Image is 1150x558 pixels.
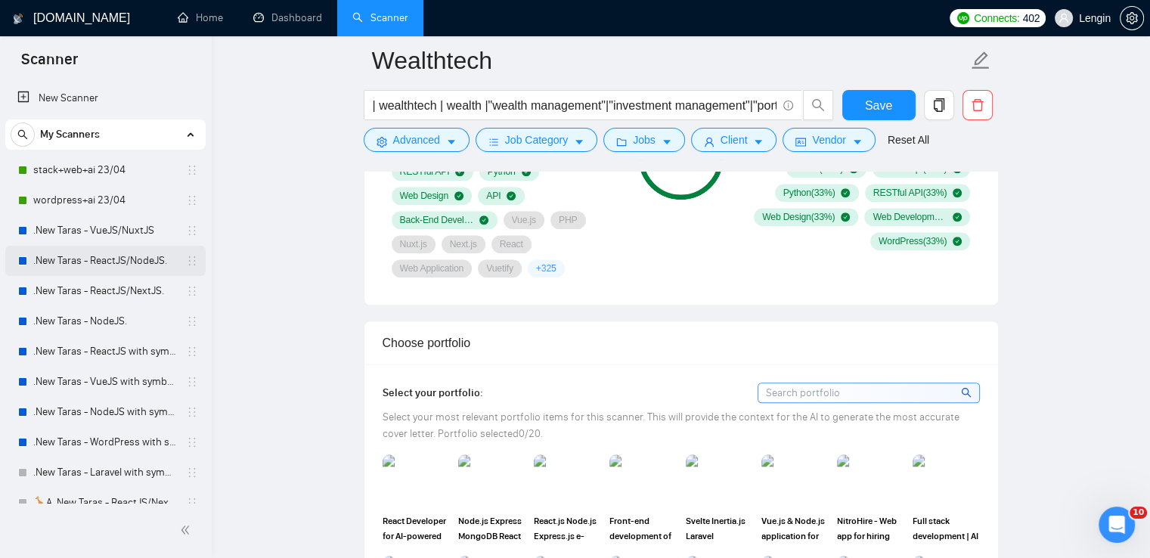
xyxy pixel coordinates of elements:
[383,386,483,399] span: Select your portfolio:
[186,285,198,297] span: holder
[721,132,748,148] span: Client
[841,188,850,197] span: check-circle
[961,384,974,401] span: search
[842,90,916,120] button: Save
[616,136,627,147] span: folder
[253,11,322,24] a: dashboardDashboard
[953,188,962,197] span: check-circle
[609,513,676,544] span: Front-end development of SaaS product for DevOps
[186,164,198,176] span: holder
[865,96,892,115] span: Save
[352,11,408,24] a: searchScanner
[505,132,568,148] span: Job Category
[5,83,206,113] li: New Scanner
[841,212,850,222] span: check-circle
[186,497,198,509] span: holder
[925,98,953,112] span: copy
[962,90,993,120] button: delete
[888,132,929,148] a: Reset All
[758,383,979,402] input: Search portfolio
[795,136,806,147] span: idcard
[180,522,195,538] span: double-left
[783,187,835,199] span: Python ( 33 %)
[383,411,959,440] span: Select your most relevant portfolio items for this scanner. This will provide the context for the...
[33,488,177,518] a: 🦒A .New Taras - ReactJS/NextJS usual 23/04
[852,136,863,147] span: caret-down
[9,48,90,80] span: Scanner
[804,98,832,112] span: search
[953,237,962,246] span: check-circle
[17,83,194,113] a: New Scanner
[486,262,513,274] span: Vuetify
[1121,12,1143,24] span: setting
[1130,507,1147,519] span: 10
[186,376,198,388] span: holder
[40,119,100,150] span: My Scanners
[1059,13,1069,23] span: user
[924,90,954,120] button: copy
[383,513,449,544] span: React Developer for AI-powered software | full stack developer
[957,12,969,24] img: upwork-logo.png
[783,128,875,152] button: idcardVendorcaret-down
[33,306,177,336] a: .New Taras - NodeJS.
[400,238,427,250] span: Nuxt.js
[507,191,516,200] span: check-circle
[1099,507,1135,543] iframe: Intercom live chat
[803,90,833,120] button: search
[559,214,578,226] span: PHP
[1022,10,1039,26] span: 402
[458,454,525,507] img: portfolio thumbnail image
[186,255,198,267] span: holder
[33,246,177,276] a: .New Taras - ReactJS/NodeJS.
[963,98,992,112] span: delete
[186,436,198,448] span: holder
[364,128,470,152] button: settingAdvancedcaret-down
[186,225,198,237] span: holder
[383,454,449,507] img: portfolio thumbnail image
[686,513,752,544] span: Svelte Inertia.js Laravel Developer - Autobiography AI application
[33,457,177,488] a: .New Taras - Laravel with symbols
[400,214,474,226] span: Back-End Development
[400,262,464,274] span: Web Application
[393,132,440,148] span: Advanced
[704,136,714,147] span: user
[534,513,600,544] span: React.js Node.js Express.js e-commerce | Full Stack React Developer
[33,276,177,306] a: .New Taras - ReactJS/NextJS.
[33,215,177,246] a: .New Taras - VueJS/NuxtJS
[753,136,764,147] span: caret-down
[33,367,177,397] a: .New Taras - VueJS with symbols
[536,262,556,274] span: + 325
[486,190,501,202] span: API
[1120,12,1144,24] a: setting
[971,51,990,70] span: edit
[609,454,676,507] img: portfolio thumbnail image
[11,129,34,140] span: search
[691,128,777,152] button: userClientcaret-down
[873,211,947,223] span: Web Development ( 33 %)
[476,128,597,152] button: barsJob Categorycaret-down
[450,238,477,250] span: Next.js
[186,467,198,479] span: holder
[33,427,177,457] a: .New Taras - WordPress with symbols
[11,122,35,147] button: search
[186,194,198,206] span: holder
[837,454,904,507] img: portfolio thumbnail image
[373,96,776,115] input: Search Freelance Jobs...
[383,321,980,364] div: Choose portfolio
[512,214,536,226] span: Vue.js
[488,136,499,147] span: bars
[186,315,198,327] span: holder
[812,132,845,148] span: Vendor
[913,513,979,544] span: Full stack development | AI assistant chatbot - Vue.js Node.js Laravel
[400,190,449,202] span: Web Design
[454,191,463,200] span: check-circle
[500,238,523,250] span: React
[783,101,793,110] span: info-circle
[186,346,198,358] span: holder
[761,454,828,507] img: portfolio thumbnail image
[913,454,979,507] img: portfolio thumbnail image
[1120,6,1144,30] button: setting
[603,128,685,152] button: folderJobscaret-down
[574,136,584,147] span: caret-down
[974,10,1019,26] span: Connects:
